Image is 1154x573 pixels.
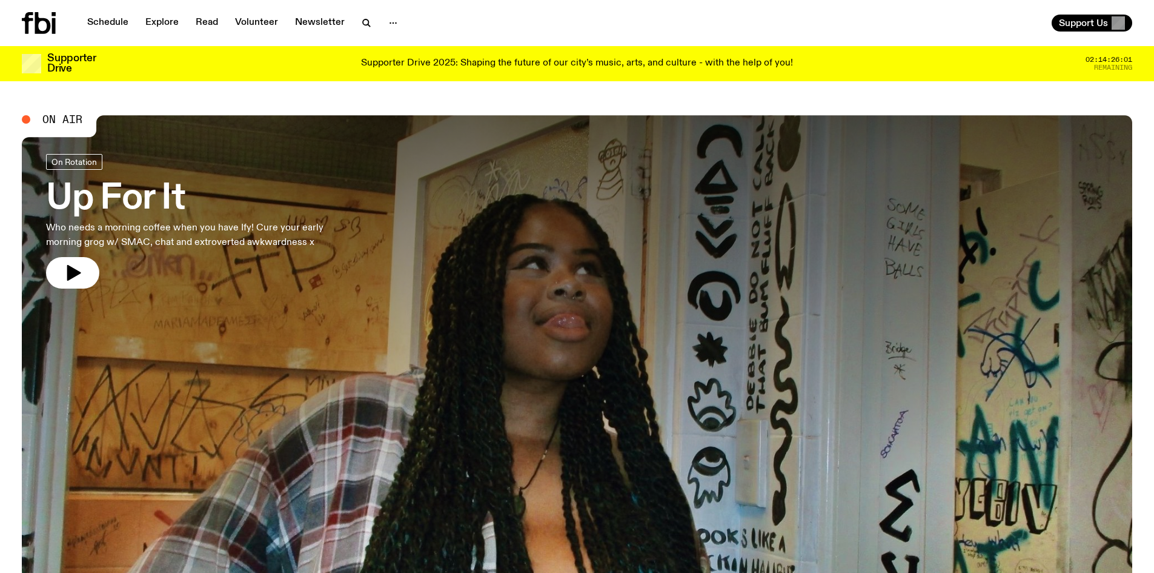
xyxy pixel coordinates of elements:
[46,154,102,170] a: On Rotation
[138,15,186,32] a: Explore
[288,15,352,32] a: Newsletter
[42,114,82,125] span: On Air
[46,154,356,289] a: Up For ItWho needs a morning coffee when you have Ify! Cure your early morning grog w/ SMAC, chat...
[47,53,96,74] h3: Supporter Drive
[46,221,356,250] p: Who needs a morning coffee when you have Ify! Cure your early morning grog w/ SMAC, chat and extr...
[228,15,285,32] a: Volunteer
[1086,56,1132,63] span: 02:14:26:01
[188,15,225,32] a: Read
[51,157,97,166] span: On Rotation
[1052,15,1132,32] button: Support Us
[1094,64,1132,71] span: Remaining
[80,15,136,32] a: Schedule
[46,182,356,216] h3: Up For It
[1059,18,1108,28] span: Support Us
[361,58,793,69] p: Supporter Drive 2025: Shaping the future of our city’s music, arts, and culture - with the help o...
